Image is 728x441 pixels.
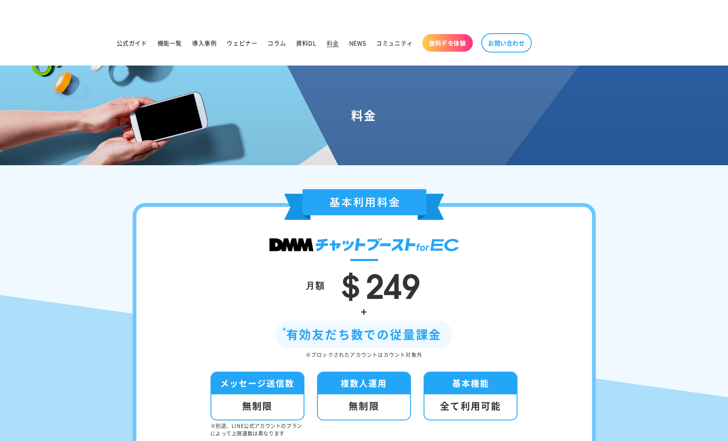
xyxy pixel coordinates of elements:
div: メッセージ送信数 [211,372,304,394]
a: コミュニティ [371,34,418,52]
span: お問い合わせ [488,39,525,47]
div: ※ブロックされたアカウントはカウント対象外 [162,350,567,359]
a: 料金 [322,34,344,52]
span: コミュニティ [376,39,413,47]
a: コラム [262,34,291,52]
a: 機能一覧 [152,34,187,52]
span: ＄249 [333,259,420,308]
span: NEWS [349,39,366,47]
div: 無制限 [211,394,304,420]
a: NEWS [344,34,371,52]
span: 機能一覧 [157,39,182,47]
a: ウェビナー [221,34,262,52]
h1: 料金 [10,108,718,123]
a: 導入事例 [187,34,221,52]
div: 無制限 [318,394,410,420]
span: ウェビナー [227,39,257,47]
div: 月額 [306,277,325,293]
div: 有効友だち数での従量課金 [276,321,453,348]
img: DMMチャットブースト [269,238,459,251]
img: 基本利用料金 [284,189,444,220]
p: ※別途、LINE公式アカウントのプランによって上限通数は異なります [211,422,304,437]
span: 無料デモ体験 [429,39,466,47]
div: 基本機能 [424,372,517,394]
span: 資料DL [296,39,316,47]
span: コラム [267,39,286,47]
span: 料金 [327,39,339,47]
a: お問い合わせ [481,33,532,53]
a: 無料デモ体験 [422,34,473,52]
div: + [162,302,567,320]
span: 公式ガイド [117,39,147,47]
div: 全て利用可能 [424,394,517,420]
a: 公式ガイド [112,34,152,52]
div: 複数人運用 [318,372,410,394]
a: 資料DL [291,34,321,52]
span: 導入事例 [192,39,216,47]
